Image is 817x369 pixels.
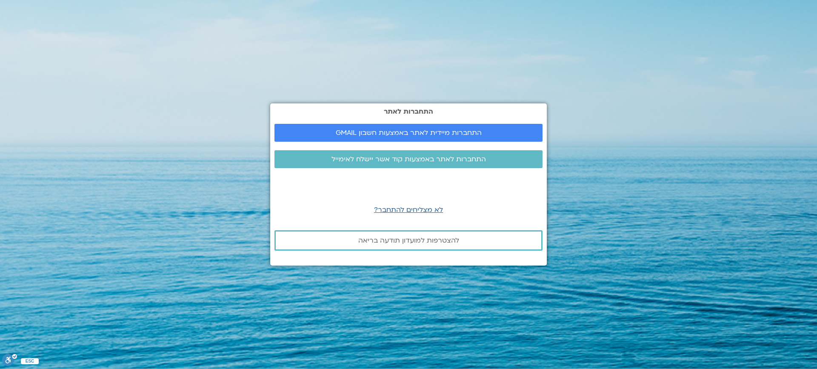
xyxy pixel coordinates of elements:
[274,108,543,115] h2: התחברות לאתר
[331,155,486,163] span: התחברות לאתר באמצעות קוד אשר יישלח לאימייל
[274,230,543,251] a: להצטרפות למועדון תודעה בריאה
[336,129,482,137] span: התחברות מיידית לאתר באמצעות חשבון GMAIL
[358,237,459,244] span: להצטרפות למועדון תודעה בריאה
[274,124,543,142] a: התחברות מיידית לאתר באמצעות חשבון GMAIL
[374,205,443,215] a: לא מצליחים להתחבר?
[274,150,543,168] a: התחברות לאתר באמצעות קוד אשר יישלח לאימייל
